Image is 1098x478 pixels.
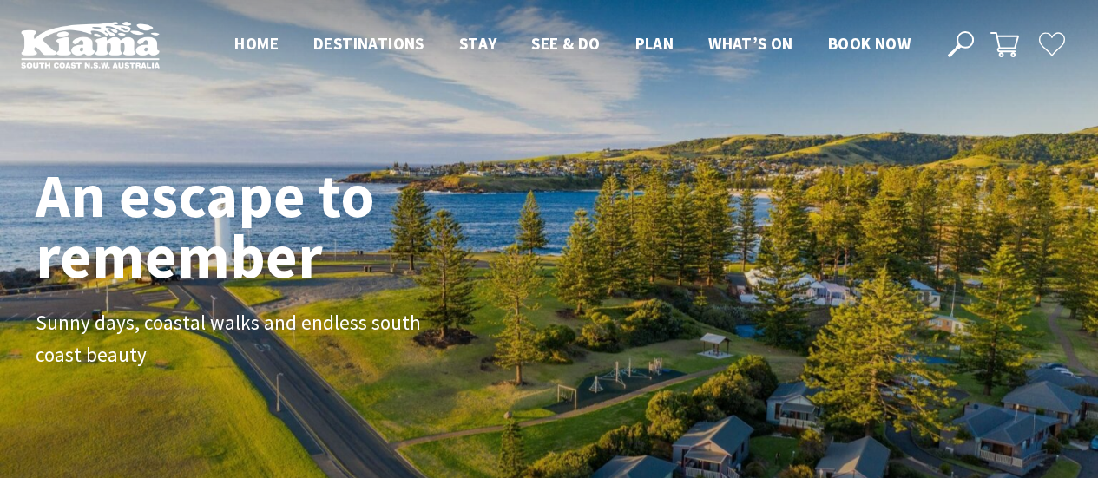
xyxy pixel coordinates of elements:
[313,33,424,54] span: Destinations
[531,33,600,54] span: See & Do
[217,30,928,59] nav: Main Menu
[234,33,279,54] span: Home
[828,33,911,54] span: Book now
[708,33,793,54] span: What’s On
[36,307,426,371] p: Sunny days, coastal walks and endless south coast beauty
[21,21,160,69] img: Kiama Logo
[635,33,674,54] span: Plan
[459,33,497,54] span: Stay
[36,165,513,286] h1: An escape to remember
